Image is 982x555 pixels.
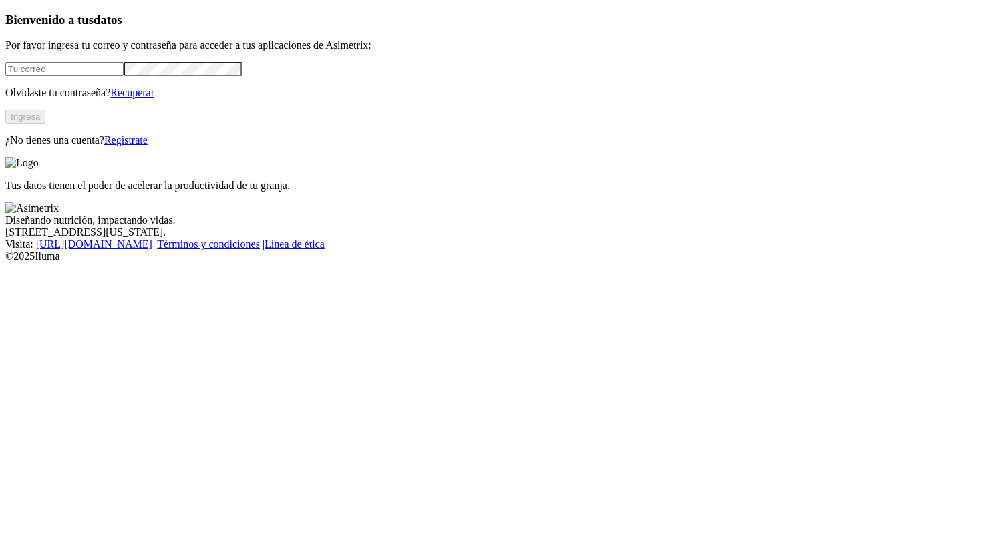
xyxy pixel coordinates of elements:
span: datos [94,13,122,27]
p: Por favor ingresa tu correo y contraseña para acceder a tus aplicaciones de Asimetrix: [5,39,977,51]
img: Logo [5,157,39,169]
a: [URL][DOMAIN_NAME] [36,238,152,250]
div: © 2025 Iluma [5,250,977,262]
img: Asimetrix [5,202,59,214]
h3: Bienvenido a tus [5,13,977,27]
input: Tu correo [5,62,124,76]
a: Recuperar [110,87,154,98]
p: ¿No tienes una cuenta? [5,134,977,146]
div: Diseñando nutrición, impactando vidas. [5,214,977,226]
a: Términos y condiciones [157,238,260,250]
p: Tus datos tienen el poder de acelerar la productividad de tu granja. [5,180,977,192]
a: Regístrate [104,134,148,146]
p: Olvidaste tu contraseña? [5,87,977,99]
button: Ingresa [5,110,45,124]
div: [STREET_ADDRESS][US_STATE]. [5,226,977,238]
div: Visita : | | [5,238,977,250]
a: Línea de ética [265,238,325,250]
